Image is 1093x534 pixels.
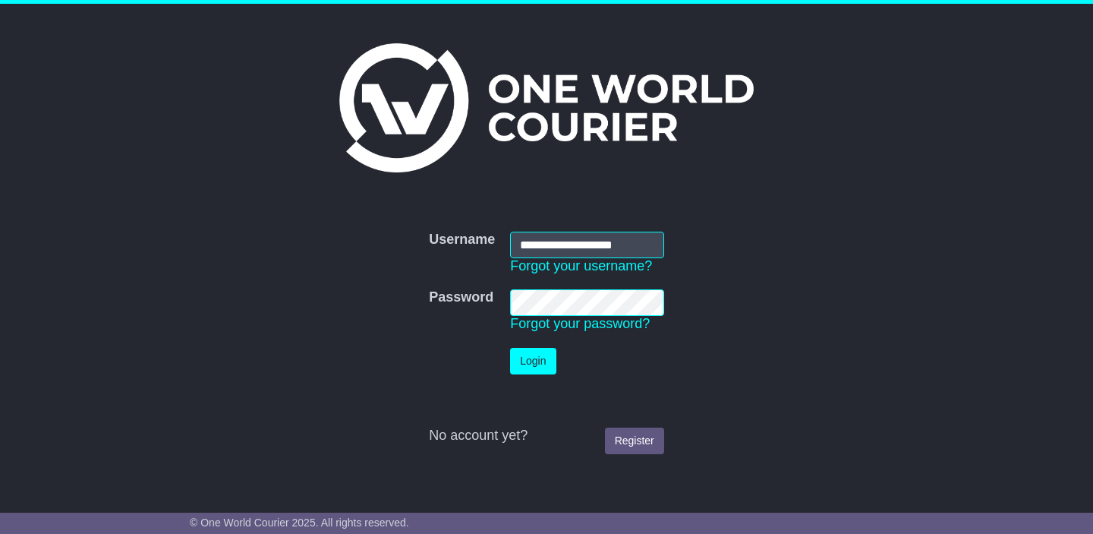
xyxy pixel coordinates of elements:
img: One World [339,43,754,172]
button: Login [510,348,556,374]
label: Password [429,289,493,306]
label: Username [429,232,495,248]
a: Forgot your password? [510,316,650,331]
span: © One World Courier 2025. All rights reserved. [190,517,409,529]
a: Register [605,428,664,454]
a: Forgot your username? [510,258,652,273]
div: No account yet? [429,428,664,444]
